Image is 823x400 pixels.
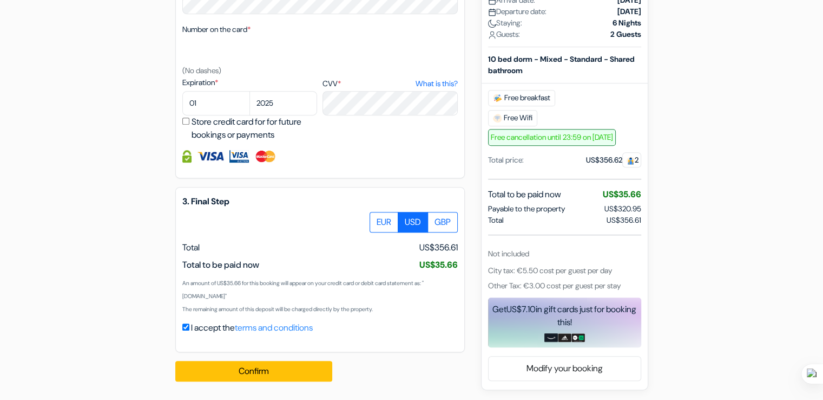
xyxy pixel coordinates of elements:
[488,154,524,166] div: Total price:
[182,66,221,75] small: (No dashes)
[604,204,641,214] span: US$320.95
[398,212,428,233] label: USD
[488,248,641,260] div: Not included
[488,281,621,291] span: Other Tax: €3.00 cost per guest per stay
[182,306,373,313] small: The remaining amount of this deposit will be charged directly by the property.
[427,212,458,233] label: GBP
[488,6,547,17] span: Departure date:
[488,215,504,226] span: Total
[617,6,641,17] strong: [DATE]
[229,150,249,163] img: Visa Electron
[254,150,276,163] img: Master Card
[175,361,332,382] button: Confirm
[603,189,641,200] span: US$35.66
[493,114,502,122] img: free_wifi.svg
[488,266,612,275] span: City tax: €5.50 cost per guest per day
[322,78,457,89] label: CVV
[607,215,641,226] span: US$356.61
[370,212,458,233] div: Basic radio toggle button group
[235,322,313,333] a: terms and conditions
[182,259,259,270] span: Total to be paid now
[415,78,457,89] a: What is this?
[182,24,251,35] label: Number on the card
[182,196,458,207] h5: 3. Final Step
[182,242,200,253] span: Total
[488,90,555,106] span: Free breakfast
[489,358,641,379] a: Modify your booking
[586,154,641,166] div: US$356.62
[488,188,561,201] span: Total to be paid now
[192,115,320,141] label: Store credit card for for future bookings or payments
[488,29,520,40] span: Guests:
[488,54,635,75] b: 10 bed dorm - Mixed - Standard - Shared bathroom
[419,241,458,254] span: US$356.61
[182,280,424,300] small: An amount of US$35.66 for this booking will appear on your credit card or debit card statement as...
[627,157,635,165] img: guest.svg
[488,8,496,16] img: calendar.svg
[571,333,585,342] img: uber-uber-eats-card.png
[488,17,522,29] span: Staying:
[488,20,496,28] img: moon.svg
[197,150,224,163] img: Visa
[493,94,502,102] img: free_breakfast.svg
[370,212,398,233] label: EUR
[613,17,641,29] strong: 6 Nights
[419,259,458,270] span: US$35.66
[182,150,192,163] img: Credit card information fully secured and encrypted
[610,29,641,40] strong: 2 Guests
[506,304,536,315] span: US$7.10
[558,333,571,342] img: adidas-card.png
[488,110,537,126] span: Free Wifi
[488,203,565,215] span: Payable to the property
[182,77,317,88] label: Expiration
[622,152,641,167] span: 2
[488,129,616,146] span: Free cancellation until 23:59 on [DATE]
[544,333,558,342] img: amazon-card-no-text.png
[488,303,641,329] div: Get in gift cards just for booking this!
[191,321,313,334] label: I accept the
[488,31,496,39] img: user_icon.svg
